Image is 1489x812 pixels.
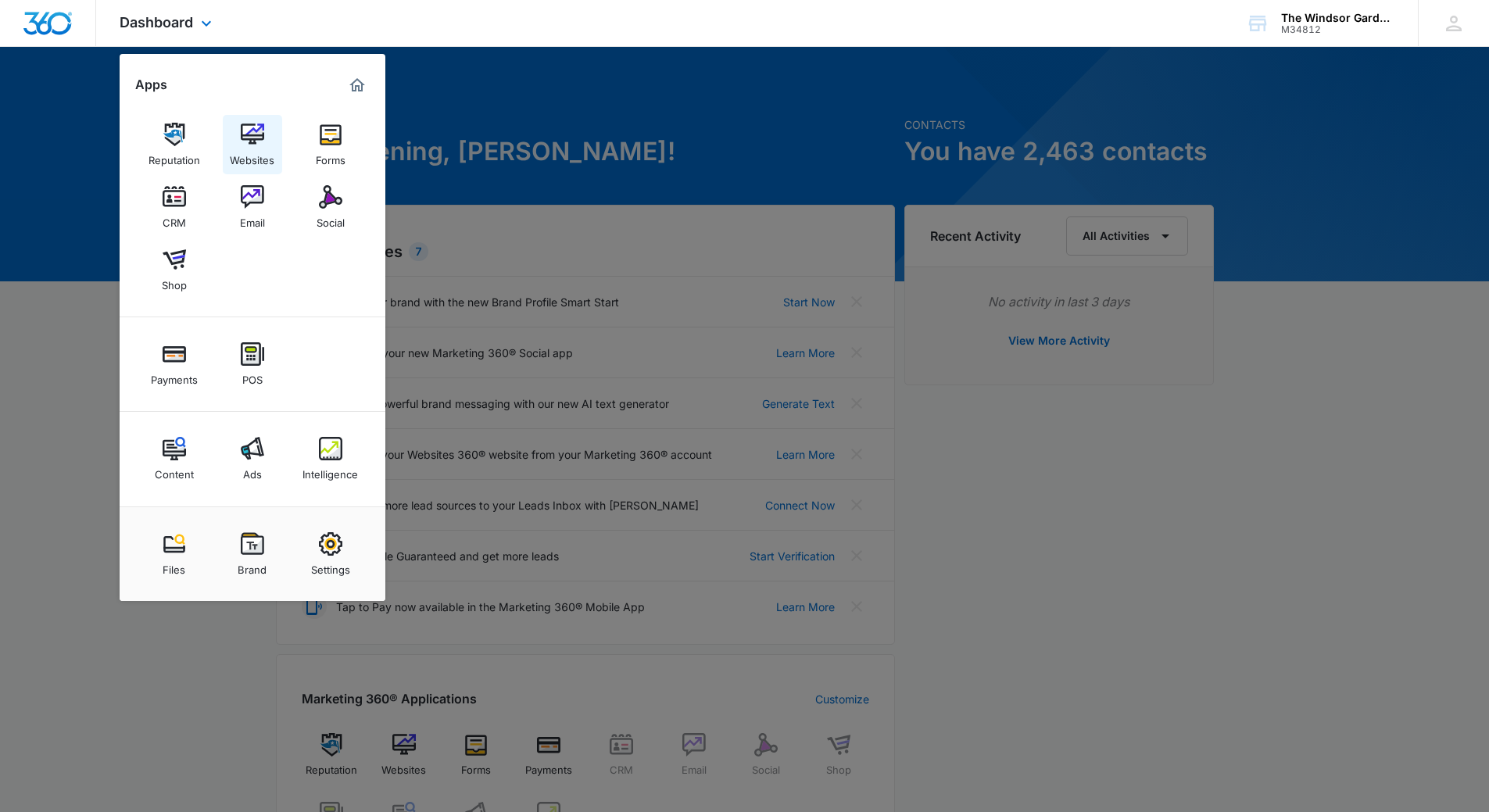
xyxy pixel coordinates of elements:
div: Reputation [149,146,200,166]
div: Settings [311,556,350,576]
div: account id [1281,24,1395,35]
a: Forms [301,115,360,174]
div: Files [163,556,185,576]
div: Intelligence [302,460,358,481]
a: Ads [223,429,282,488]
div: Email [240,209,265,229]
a: Websites [223,115,282,174]
div: account name [1281,12,1395,24]
div: Brand [238,556,267,576]
a: Brand [223,524,282,584]
h2: Apps [135,77,167,92]
span: Dashboard [120,14,193,30]
div: Content [155,460,194,481]
div: Forms [316,146,345,166]
a: Reputation [145,115,204,174]
a: Social [301,177,360,237]
a: Payments [145,334,204,394]
a: Shop [145,240,204,299]
a: POS [223,334,282,394]
a: Content [145,429,204,488]
a: Email [223,177,282,237]
div: POS [242,366,263,386]
div: CRM [163,209,186,229]
div: Social [317,209,345,229]
div: Payments [151,366,198,386]
a: Files [145,524,204,584]
a: CRM [145,177,204,237]
a: Settings [301,524,360,584]
div: Ads [243,460,262,481]
a: Marketing 360® Dashboard [345,73,370,98]
a: Intelligence [301,429,360,488]
div: Websites [230,146,274,166]
div: Shop [162,271,187,292]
